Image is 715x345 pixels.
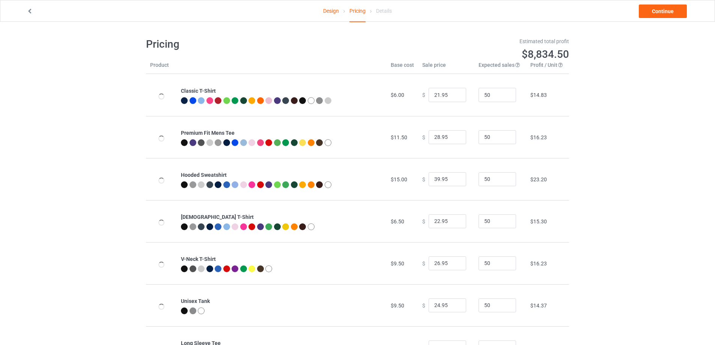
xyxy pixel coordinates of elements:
[391,218,404,224] span: $6.50
[422,92,425,98] span: $
[422,218,425,224] span: $
[215,139,221,146] img: heather_texture.png
[422,134,425,140] span: $
[422,260,425,266] span: $
[181,172,227,178] b: Hooded Sweatshirt
[363,38,569,45] div: Estimated total profit
[323,0,339,21] a: Design
[474,61,526,74] th: Expected sales
[181,256,216,262] b: V-Neck T-Shirt
[530,176,547,182] span: $23.20
[387,61,418,74] th: Base cost
[181,298,210,304] b: Unisex Tank
[391,92,404,98] span: $6.00
[391,134,407,140] span: $11.50
[146,61,177,74] th: Product
[391,261,404,267] span: $9.50
[316,97,323,104] img: heather_texture.png
[530,134,547,140] span: $16.23
[146,38,352,51] h1: Pricing
[522,48,569,60] span: $8,834.50
[349,0,366,22] div: Pricing
[639,5,687,18] a: Continue
[181,214,254,220] b: [DEMOGRAPHIC_DATA] T-Shirt
[181,130,235,136] b: Premium Fit Mens Tee
[526,61,569,74] th: Profit / Unit
[530,261,547,267] span: $16.23
[190,307,196,314] img: heather_texture.png
[530,218,547,224] span: $15.30
[181,88,216,94] b: Classic T-Shirt
[530,92,547,98] span: $14.83
[530,303,547,309] span: $14.37
[391,176,407,182] span: $15.00
[376,0,392,21] div: Details
[418,61,474,74] th: Sale price
[422,176,425,182] span: $
[422,302,425,308] span: $
[391,303,404,309] span: $9.50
